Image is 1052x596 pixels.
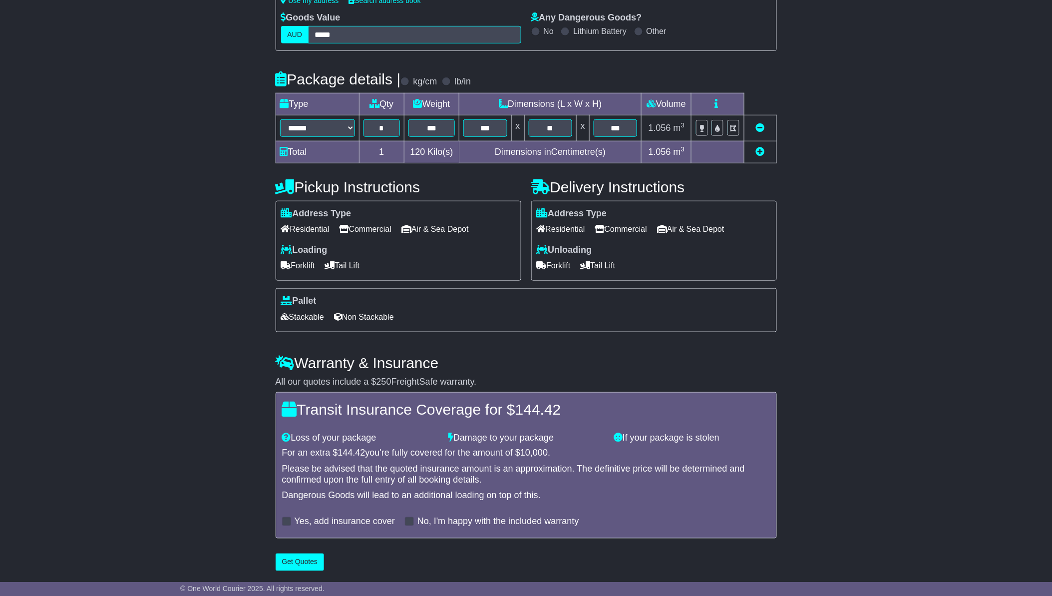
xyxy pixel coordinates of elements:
td: Dimensions (L x W x H) [459,93,642,115]
label: Unloading [537,245,592,256]
label: Loading [281,245,328,256]
sup: 3 [681,121,685,129]
td: x [511,115,524,141]
label: Goods Value [281,12,341,23]
span: Tail Lift [581,258,616,273]
button: Get Quotes [276,554,325,571]
span: Tail Lift [325,258,360,273]
div: Dangerous Goods will lead to an additional loading on top of this. [282,491,770,502]
span: 120 [410,147,425,157]
div: Please be advised that the quoted insurance amount is an approximation. The definitive price will... [282,464,770,486]
a: Add new item [756,147,765,157]
td: Qty [359,93,404,115]
label: Other [647,26,667,36]
span: Non Stackable [334,309,394,325]
span: Forklift [537,258,571,273]
h4: Delivery Instructions [531,179,777,195]
label: lb/in [454,76,471,87]
span: 144.42 [338,448,365,458]
h4: Pickup Instructions [276,179,521,195]
sup: 3 [681,145,685,153]
a: Remove this item [756,123,765,133]
span: Stackable [281,309,324,325]
td: Type [276,93,359,115]
span: 250 [376,377,391,387]
td: x [576,115,589,141]
span: m [674,123,685,133]
label: Address Type [537,208,607,219]
label: No, I'm happy with the included warranty [417,517,579,528]
span: Forklift [281,258,315,273]
label: Address Type [281,208,351,219]
div: For an extra $ you're fully covered for the amount of $ . [282,448,770,459]
td: Weight [404,93,459,115]
span: Air & Sea Depot [401,221,469,237]
span: Air & Sea Depot [657,221,724,237]
h4: Package details | [276,71,401,87]
span: 1.056 [649,147,671,157]
h4: Warranty & Insurance [276,355,777,371]
label: Any Dangerous Goods? [531,12,642,23]
label: Yes, add insurance cover [295,517,395,528]
span: Commercial [595,221,647,237]
td: 1 [359,141,404,163]
label: kg/cm [413,76,437,87]
div: Loss of your package [277,433,443,444]
span: 10,000 [520,448,548,458]
span: Commercial [340,221,391,237]
label: No [544,26,554,36]
span: 144.42 [515,401,561,418]
span: 1.056 [649,123,671,133]
span: © One World Courier 2025. All rights reserved. [180,585,325,593]
span: Residential [281,221,330,237]
label: Pallet [281,296,317,307]
div: If your package is stolen [609,433,775,444]
label: AUD [281,26,309,43]
h4: Transit Insurance Coverage for $ [282,401,770,418]
span: Residential [537,221,585,237]
td: Dimensions in Centimetre(s) [459,141,642,163]
span: m [674,147,685,157]
td: Total [276,141,359,163]
div: Damage to your package [443,433,609,444]
div: All our quotes include a $ FreightSafe warranty. [276,377,777,388]
td: Volume [642,93,692,115]
label: Lithium Battery [573,26,627,36]
td: Kilo(s) [404,141,459,163]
